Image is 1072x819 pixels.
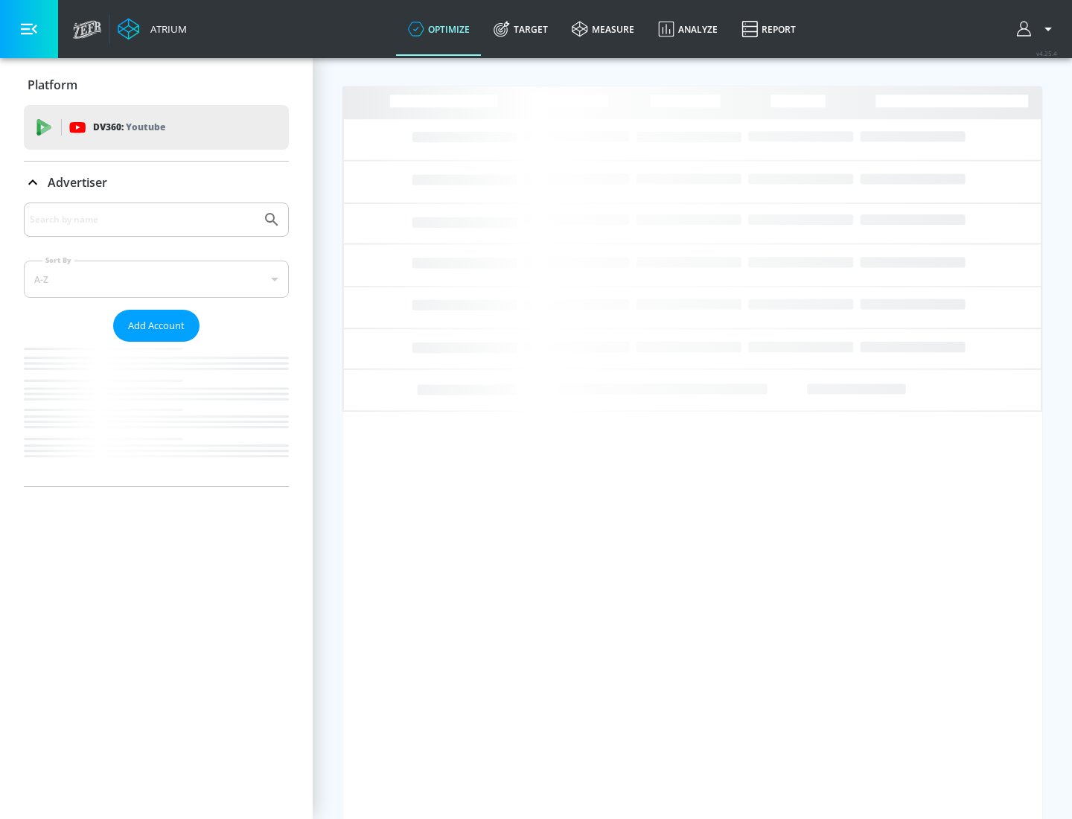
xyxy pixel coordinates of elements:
div: Atrium [144,22,187,36]
p: Advertiser [48,174,107,191]
a: Analyze [646,2,730,56]
a: Target [482,2,560,56]
a: optimize [396,2,482,56]
span: v 4.25.4 [1036,49,1057,57]
input: Search by name [30,210,255,229]
label: Sort By [42,255,74,265]
a: measure [560,2,646,56]
span: Add Account [128,317,185,334]
p: DV360: [93,119,165,136]
p: Platform [28,77,77,93]
div: Platform [24,64,289,106]
div: Advertiser [24,203,289,486]
button: Add Account [113,310,200,342]
a: Atrium [118,18,187,40]
p: Youtube [126,119,165,135]
div: A-Z [24,261,289,298]
div: DV360: Youtube [24,105,289,150]
div: Advertiser [24,162,289,203]
nav: list of Advertiser [24,342,289,486]
a: Report [730,2,808,56]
